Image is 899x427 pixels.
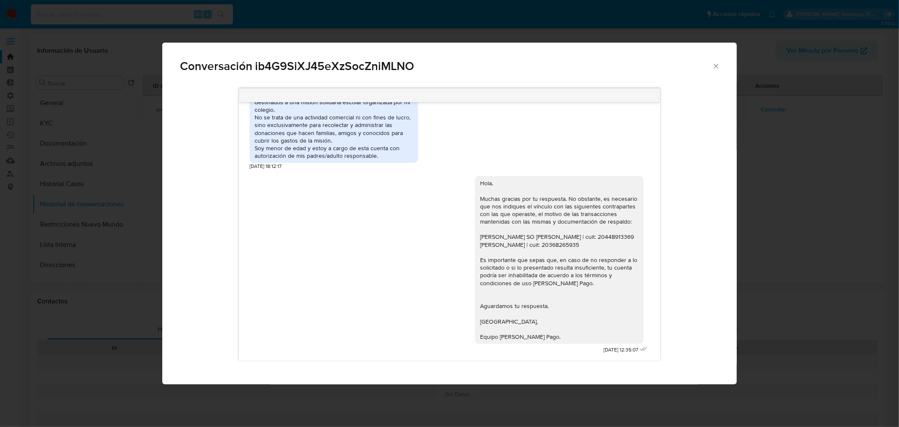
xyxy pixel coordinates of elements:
span: [DATE] 18:12:17 [250,163,282,170]
div: Comunicación [162,43,737,385]
span: Conversación ib4G9SiXJ45eXzSocZniMLNO [180,60,712,72]
div: Hola, la cuenta está siendo utilizada para reunir fondos destinados a una misión solidaria escola... [255,91,413,160]
span: [DATE] 12:35:07 [604,346,638,354]
button: Cerrar [712,62,719,70]
div: Hola. Muchas gracias por tu respuesta. No obstante, es necesario que nos indiques el vínculo con ... [480,179,639,341]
